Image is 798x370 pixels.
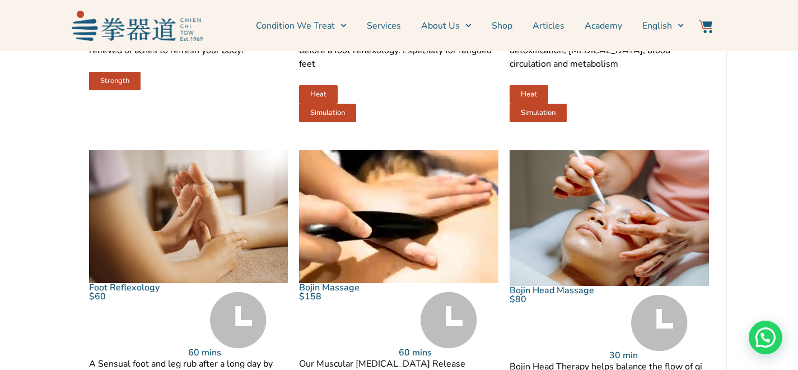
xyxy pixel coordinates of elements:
span: Strength [100,77,129,85]
p: $80 [510,295,609,304]
a: Heat [510,85,548,104]
img: Time Grey [421,292,477,348]
a: Bojin Massage [299,281,360,294]
img: Time Grey [631,295,688,351]
a: Heat [299,85,338,104]
a: Simulation [299,104,356,122]
a: Shop [492,12,512,40]
a: Services [367,12,401,40]
a: Strength [89,72,141,90]
a: Articles [533,12,564,40]
a: Foot Reflexology [89,281,160,294]
span: Simulation [310,109,345,117]
span: Heat [310,91,326,98]
span: Heat [521,91,537,98]
a: Bojin Head Massage [510,284,594,297]
p: 30 min [609,351,709,360]
a: Condition We Treat [256,12,347,40]
p: 60 mins [188,348,288,357]
a: Simulation [510,104,567,122]
img: Time Grey [210,292,267,348]
img: Website Icon-03 [699,20,712,33]
div: Need help? WhatsApp contact [749,321,782,354]
a: Academy [585,12,622,40]
a: About Us [421,12,472,40]
p: $158 [299,292,399,301]
a: Switch to English [642,12,684,40]
span: Simulation [521,109,556,117]
span: English [642,19,672,33]
p: 60 mins [399,348,498,357]
p: $60 [89,292,189,301]
nav: Menu [208,12,684,40]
